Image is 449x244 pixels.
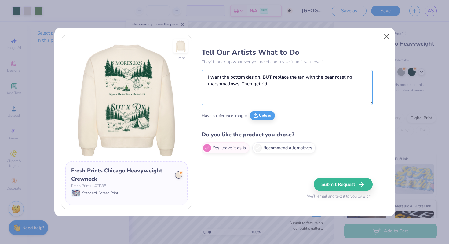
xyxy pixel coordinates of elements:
span: Standard: Screen Print [82,190,118,196]
label: Recommend alternatives [252,142,316,153]
img: Standard: Screen Print [72,190,80,196]
button: Upload [250,111,275,120]
h4: Do you like the product you chose? [202,130,373,139]
span: Fresh Prints [71,183,91,189]
label: Yes, leave it as is [202,142,249,153]
button: Submit Request [314,178,373,191]
span: Have a reference image? [202,113,247,119]
p: They’ll mock up whatever you need and revise it until you love it. [202,59,373,65]
div: Fresh Prints Chicago Heavyweight Crewneck [71,167,171,183]
div: Front [176,55,185,61]
h3: Tell Our Artists What to Do [202,48,373,57]
button: Close [381,31,392,42]
img: Front [174,40,187,52]
span: We’ll email and text it to you by 8 pm. [307,194,373,200]
span: # FP88 [94,183,106,189]
img: Back [65,39,188,161]
textarea: I want the bottom design. BUT replace the ten with the bear roasting marshmallows. Then get rid [202,70,373,105]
